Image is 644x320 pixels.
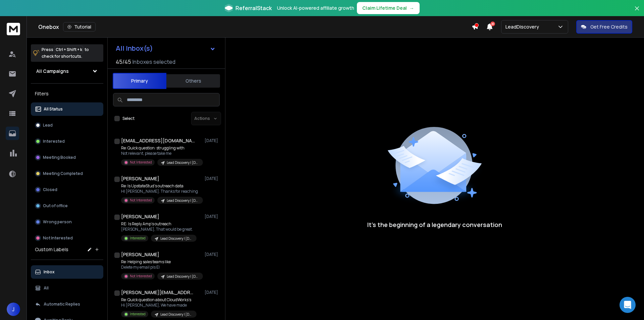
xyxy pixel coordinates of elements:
button: Out of office [31,199,103,213]
button: J [7,303,20,316]
button: Tutorial [63,22,96,32]
h1: All Inbox(s) [116,45,153,52]
h1: [PERSON_NAME] [121,213,159,220]
p: Out of office [43,203,68,209]
p: Hi [PERSON_NAME], We have made [121,303,197,308]
p: Unlock AI-powered affiliate growth [277,5,354,11]
p: Lead [43,123,53,128]
p: All [44,285,49,291]
p: Delete my email pls El [121,265,202,270]
button: All Inbox(s) [110,42,221,55]
h1: All Campaigns [36,68,69,75]
p: Get Free Credits [590,24,628,30]
p: Lead Discovery | [DATE] [167,198,199,203]
p: RE: Is Reply Amp’s outreach [121,221,197,227]
p: Automatic Replies [44,302,80,307]
p: [DATE] [205,214,220,219]
p: Not Interested [43,235,73,241]
button: Get Free Credits [576,20,632,34]
p: Wrong person [43,219,72,225]
p: [DATE] [205,176,220,181]
p: [DATE] [205,290,220,295]
button: Wrong person [31,215,103,229]
p: LeadDiscovery [505,24,542,30]
p: Closed [43,187,57,192]
h1: [PERSON_NAME][EMAIL_ADDRESS][DOMAIN_NAME] [121,289,195,296]
button: Not Interested [31,231,103,245]
button: All [31,281,103,295]
p: All Status [44,106,63,112]
button: Others [166,74,220,88]
p: Not Interested [130,160,152,165]
p: Interested [43,139,65,144]
span: 20 [490,21,495,26]
h3: Inboxes selected [132,58,175,66]
p: Interested [130,236,146,241]
h1: [EMAIL_ADDRESS][DOMAIN_NAME] [121,137,195,144]
p: HI [PERSON_NAME]. Thanks for reaching [121,189,202,194]
p: Meeting Booked [43,155,76,160]
button: Claim Lifetime Deal→ [357,2,420,14]
button: Inbox [31,265,103,279]
p: Lead Discovery | [DATE] [160,312,193,317]
p: [PERSON_NAME], That would be great. [121,227,197,232]
div: Open Intercom Messenger [620,297,636,313]
p: Meeting Completed [43,171,83,176]
p: Inbox [44,269,55,275]
button: Interested [31,135,103,148]
p: [DATE] [205,252,220,257]
button: All Campaigns [31,64,103,78]
p: Re: Helping sales teams like [121,259,202,265]
label: Select [122,116,135,121]
button: Primary [113,73,166,89]
p: Not relevant, please take me [121,151,202,156]
button: Lead [31,119,103,132]
p: Not Interested [130,198,152,203]
p: Lead Discovery | [DATE] [160,236,193,241]
h3: Custom Labels [35,246,68,253]
button: All Status [31,102,103,116]
span: Ctrl + Shift + k [55,46,83,53]
p: It’s the beginning of a legendary conversation [367,220,502,229]
p: [DATE] [205,138,220,143]
span: 45 / 45 [116,58,131,66]
button: Meeting Booked [31,151,103,164]
button: Meeting Completed [31,167,103,180]
button: Closed [31,183,103,196]
div: Onebox [38,22,472,32]
h3: Filters [31,89,103,98]
h1: [PERSON_NAME] [121,175,159,182]
button: Close banner [633,4,641,20]
p: Interested [130,312,146,317]
button: Automatic Replies [31,298,103,311]
span: ReferralStack [235,4,272,12]
p: Lead Discovery | [DATE] [167,160,199,165]
p: Press to check for shortcuts. [42,46,89,60]
h1: [PERSON_NAME] [121,251,159,258]
p: Lead Discovery | [DATE] [167,274,199,279]
p: Re: Is UpstateStud’s outreach data [121,183,202,189]
p: Not Interested [130,274,152,279]
span: → [410,5,414,11]
p: Re: Quick question about CloudWorks’s [121,297,197,303]
p: Re: Quick question: struggling with [121,145,202,151]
